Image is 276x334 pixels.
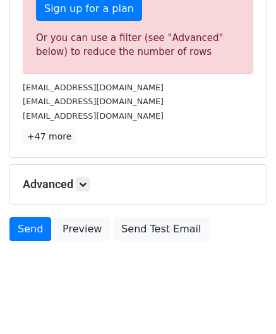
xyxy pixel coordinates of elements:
[23,83,164,92] small: [EMAIL_ADDRESS][DOMAIN_NAME]
[9,217,51,241] a: Send
[36,31,240,59] div: Or you can use a filter (see "Advanced" below) to reduce the number of rows
[113,217,209,241] a: Send Test Email
[23,111,164,121] small: [EMAIL_ADDRESS][DOMAIN_NAME]
[23,177,253,191] h5: Advanced
[23,129,76,145] a: +47 more
[23,97,164,106] small: [EMAIL_ADDRESS][DOMAIN_NAME]
[54,217,110,241] a: Preview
